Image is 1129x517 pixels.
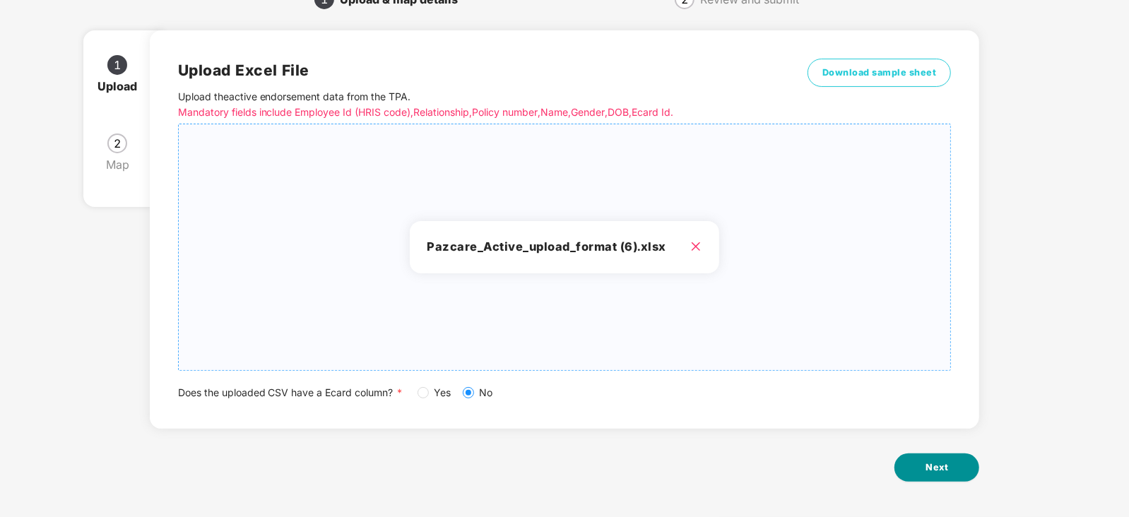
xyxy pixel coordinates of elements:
[114,138,121,149] span: 2
[114,59,121,71] span: 1
[427,238,702,256] h3: Pazcare_Active_upload_format (6).xlsx
[690,241,702,252] span: close
[178,105,758,120] p: Mandatory fields include Employee Id (HRIS code), Relationship, Policy number, Name, Gender, DOB,...
[178,385,952,400] div: Does the uploaded CSV have a Ecard column?
[178,59,758,82] h2: Upload Excel File
[106,153,141,176] div: Map
[894,453,979,482] button: Next
[926,460,948,475] span: Next
[808,59,952,87] button: Download sample sheet
[97,75,148,97] div: Upload
[429,385,457,400] span: Yes
[822,66,937,80] span: Download sample sheet
[474,385,499,400] span: No
[179,124,951,370] span: Pazcare_Active_upload_format (6).xlsx close
[178,89,758,120] p: Upload the active endorsement data from the TPA .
